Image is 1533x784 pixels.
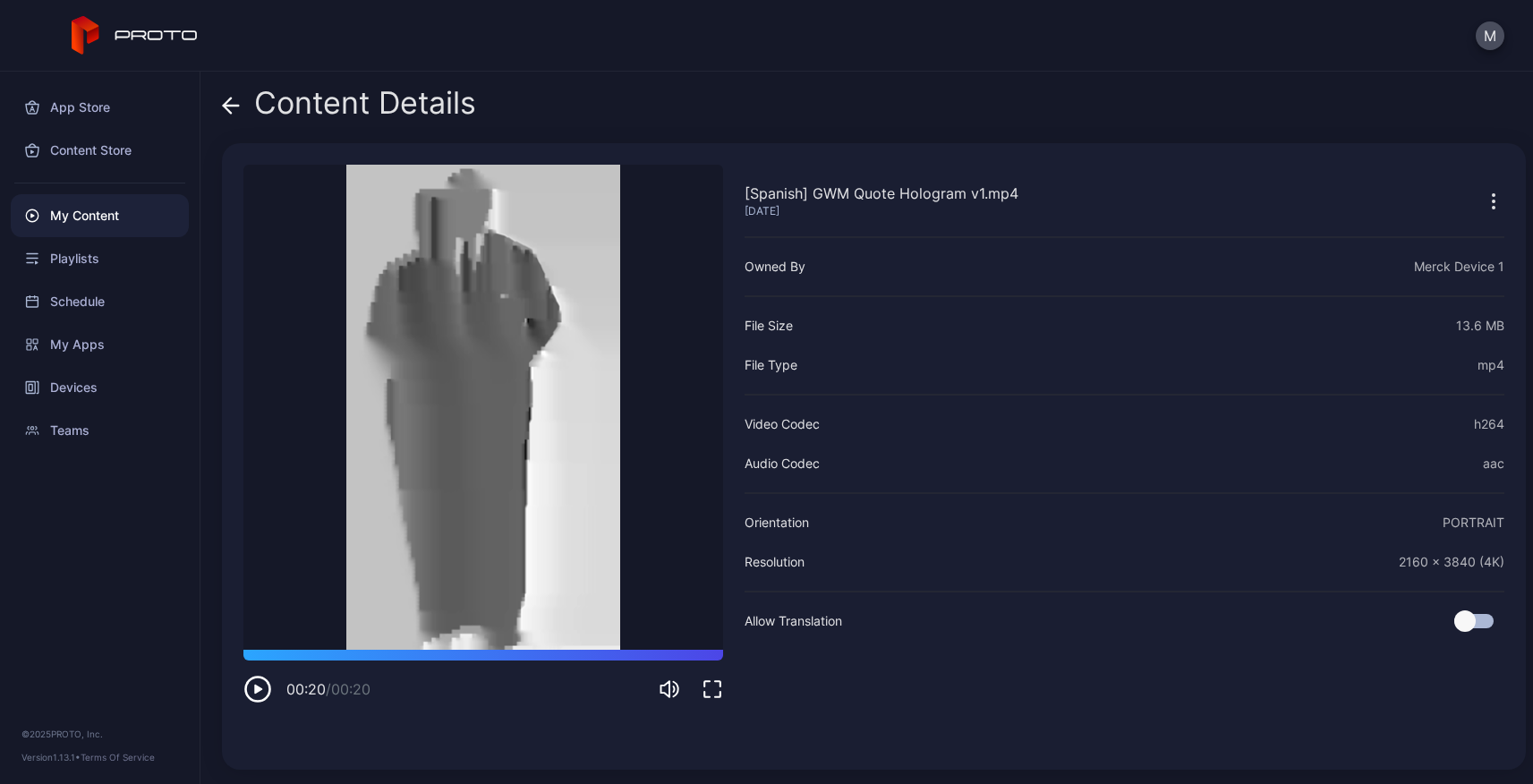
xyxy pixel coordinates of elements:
a: App Store [11,86,189,129]
div: PORTRAIT [1443,512,1504,533]
div: aac [1483,453,1504,474]
div: Orientation [745,512,809,533]
video: Sorry, your browser doesn‘t support embedded videos [243,165,723,650]
div: © 2025 PROTO, Inc. [21,727,178,741]
span: / 00:20 [326,680,370,698]
div: Resolution [745,551,805,573]
div: 00:20 [286,678,370,700]
div: 13.6 MB [1456,315,1504,337]
div: 2160 x 3840 (4K) [1399,551,1504,573]
div: [Spanish] GWM Quote Hologram v1.mp4 [745,183,1018,204]
div: Audio Codec [745,453,820,474]
div: [DATE] [745,204,1018,218]
span: Version 1.13.1 • [21,752,81,763]
div: Video Codec [745,413,820,435]
div: File Type [745,354,797,376]
div: File Size [745,315,793,337]
a: Content Store [11,129,189,172]
div: mp4 [1478,354,1504,376]
div: h264 [1474,413,1504,435]
div: Allow Translation [745,610,842,632]
button: M [1476,21,1504,50]
div: Content Details [222,86,476,129]
a: My Content [11,194,189,237]
div: Merck Device 1 [1414,256,1504,277]
a: Playlists [11,237,189,280]
div: Owned By [745,256,805,277]
a: Teams [11,409,189,452]
a: Devices [11,366,189,409]
a: Terms Of Service [81,752,155,763]
a: My Apps [11,323,189,366]
a: Schedule [11,280,189,323]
